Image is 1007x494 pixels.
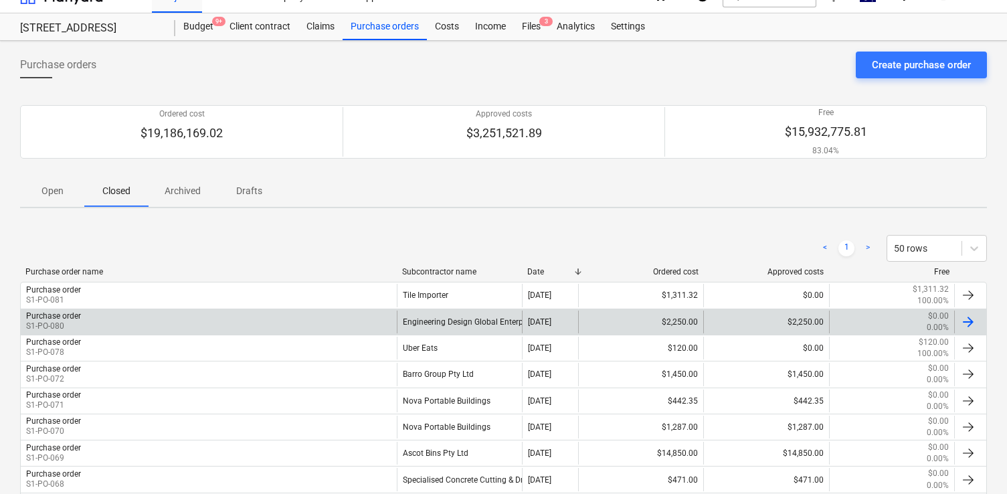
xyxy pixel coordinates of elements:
[26,390,81,400] div: Purchase order
[913,284,949,295] p: $1,311.32
[26,416,81,426] div: Purchase order
[466,108,542,120] p: Approved costs
[26,321,81,332] p: S1-PO-080
[467,13,514,40] a: Income
[703,284,828,307] div: $0.00
[703,363,828,386] div: $1,450.00
[578,337,703,359] div: $120.00
[578,416,703,438] div: $1,287.00
[838,240,854,256] a: Page 1 is your current page
[703,442,828,465] div: $14,850.00
[26,347,81,358] p: S1-PO-078
[928,311,949,322] p: $0.00
[20,57,96,73] span: Purchase orders
[26,443,81,452] div: Purchase order
[397,311,522,333] div: Engineering Design Global Enterprise (EDGE Consulting Engineers) Pty Ltd
[919,337,949,348] p: $120.00
[25,267,391,276] div: Purchase order name
[26,452,81,464] p: S1-PO-069
[856,52,987,78] button: Create purchase order
[528,448,551,458] div: [DATE]
[578,390,703,412] div: $442.35
[583,267,699,276] div: Ordered cost
[927,480,949,491] p: 0.00%
[26,295,81,306] p: S1-PO-081
[36,184,68,198] p: Open
[466,125,542,141] p: $3,251,521.89
[26,479,81,490] p: S1-PO-068
[212,17,225,26] span: 9+
[528,422,551,432] div: [DATE]
[397,363,522,386] div: Barro Group Pty Ltd
[343,13,427,40] a: Purchase orders
[221,13,298,40] a: Client contract
[397,416,522,438] div: Nova Portable Buildings
[940,430,1007,494] iframe: Chat Widget
[527,267,573,276] div: Date
[514,13,549,40] a: Files3
[26,426,81,437] p: S1-PO-070
[927,374,949,386] p: 0.00%
[578,363,703,386] div: $1,450.00
[514,13,549,40] div: Files
[578,442,703,465] div: $14,850.00
[860,240,876,256] a: Next page
[165,184,201,198] p: Archived
[785,145,867,157] p: 83.04%
[427,13,467,40] a: Costs
[928,390,949,401] p: $0.00
[397,390,522,412] div: Nova Portable Buildings
[927,427,949,438] p: 0.00%
[539,17,553,26] span: 3
[26,364,81,374] div: Purchase order
[26,311,81,321] div: Purchase order
[175,13,221,40] div: Budget
[703,337,828,359] div: $0.00
[817,240,833,256] a: Previous page
[528,291,551,300] div: [DATE]
[397,468,522,491] div: Specialised Concrete Cutting & Drilling Pty Ltd
[549,13,603,40] div: Analytics
[233,184,265,198] p: Drafts
[709,267,824,276] div: Approved costs
[928,363,949,374] p: $0.00
[26,374,81,385] p: S1-PO-072
[703,468,828,491] div: $471.00
[397,337,522,359] div: Uber Eats
[397,442,522,465] div: Ascot Bins Pty Ltd
[917,348,949,359] p: 100.00%
[703,311,828,333] div: $2,250.00
[785,124,867,140] p: $15,932,775.81
[528,396,551,406] div: [DATE]
[578,284,703,307] div: $1,311.32
[928,416,949,427] p: $0.00
[26,469,81,479] div: Purchase order
[141,108,223,120] p: Ordered cost
[528,317,551,327] div: [DATE]
[872,56,971,74] div: Create purchase order
[298,13,343,40] a: Claims
[26,285,81,295] div: Purchase order
[397,284,522,307] div: Tile Importer
[917,295,949,307] p: 100.00%
[834,267,949,276] div: Free
[927,453,949,465] p: 0.00%
[26,400,81,411] p: S1-PO-071
[703,390,828,412] div: $442.35
[528,369,551,379] div: [DATE]
[603,13,653,40] a: Settings
[141,125,223,141] p: $19,186,169.02
[175,13,221,40] a: Budget9+
[785,107,867,118] p: Free
[927,401,949,412] p: 0.00%
[703,416,828,438] div: $1,287.00
[402,267,517,276] div: Subcontractor name
[26,337,81,347] div: Purchase order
